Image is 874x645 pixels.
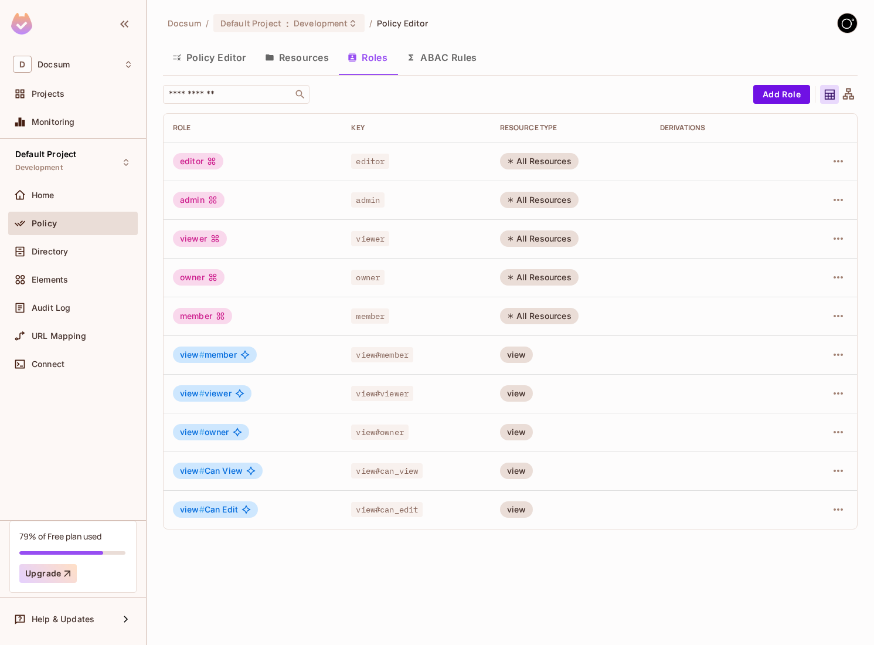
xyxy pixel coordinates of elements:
[32,275,68,284] span: Elements
[285,19,290,28] span: :
[32,89,64,99] span: Projects
[13,56,32,73] span: D
[753,85,810,104] button: Add Role
[500,385,533,402] div: view
[351,270,385,285] span: owner
[338,43,397,72] button: Roles
[220,18,281,29] span: Default Project
[351,386,413,401] span: view#viewer
[199,349,205,359] span: #
[11,13,32,35] img: SReyMgAAAABJRU5ErkJggg==
[173,123,332,133] div: Role
[500,463,533,479] div: view
[19,531,101,542] div: 79% of Free plan used
[180,504,205,514] span: view
[351,192,385,208] span: admin
[500,123,641,133] div: RESOURCE TYPE
[660,123,786,133] div: Derivations
[369,18,372,29] li: /
[351,154,389,169] span: editor
[32,247,68,256] span: Directory
[351,308,389,324] span: member
[32,615,94,624] span: Help & Updates
[351,425,409,440] span: view#owner
[500,153,579,169] div: All Resources
[32,331,86,341] span: URL Mapping
[500,269,579,286] div: All Resources
[199,466,205,476] span: #
[173,153,223,169] div: editor
[500,501,533,518] div: view
[15,163,63,172] span: Development
[163,43,256,72] button: Policy Editor
[38,60,70,69] span: Workspace: Docsum
[206,18,209,29] li: /
[19,564,77,583] button: Upgrade
[256,43,338,72] button: Resources
[351,502,423,517] span: view#can_edit
[32,359,64,369] span: Connect
[351,347,413,362] span: view#member
[180,388,205,398] span: view
[180,505,238,514] span: Can Edit
[351,123,481,133] div: Key
[500,192,579,208] div: All Resources
[180,350,237,359] span: member
[397,43,487,72] button: ABAC Rules
[180,427,229,437] span: owner
[294,18,348,29] span: Development
[173,308,232,324] div: member
[180,389,232,398] span: viewer
[173,192,225,208] div: admin
[32,303,70,313] span: Audit Log
[180,427,205,437] span: view
[500,308,579,324] div: All Resources
[173,230,227,247] div: viewer
[377,18,429,29] span: Policy Editor
[199,388,205,398] span: #
[32,219,57,228] span: Policy
[199,504,205,514] span: #
[199,427,205,437] span: #
[180,466,243,476] span: Can View
[500,347,533,363] div: view
[32,117,75,127] span: Monitoring
[351,231,389,246] span: viewer
[180,466,205,476] span: view
[838,13,857,33] img: GitStart-Docsum
[32,191,55,200] span: Home
[500,230,579,247] div: All Resources
[351,463,423,478] span: view#can_view
[180,349,205,359] span: view
[15,150,76,159] span: Default Project
[173,269,225,286] div: owner
[168,18,201,29] span: the active workspace
[500,424,533,440] div: view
